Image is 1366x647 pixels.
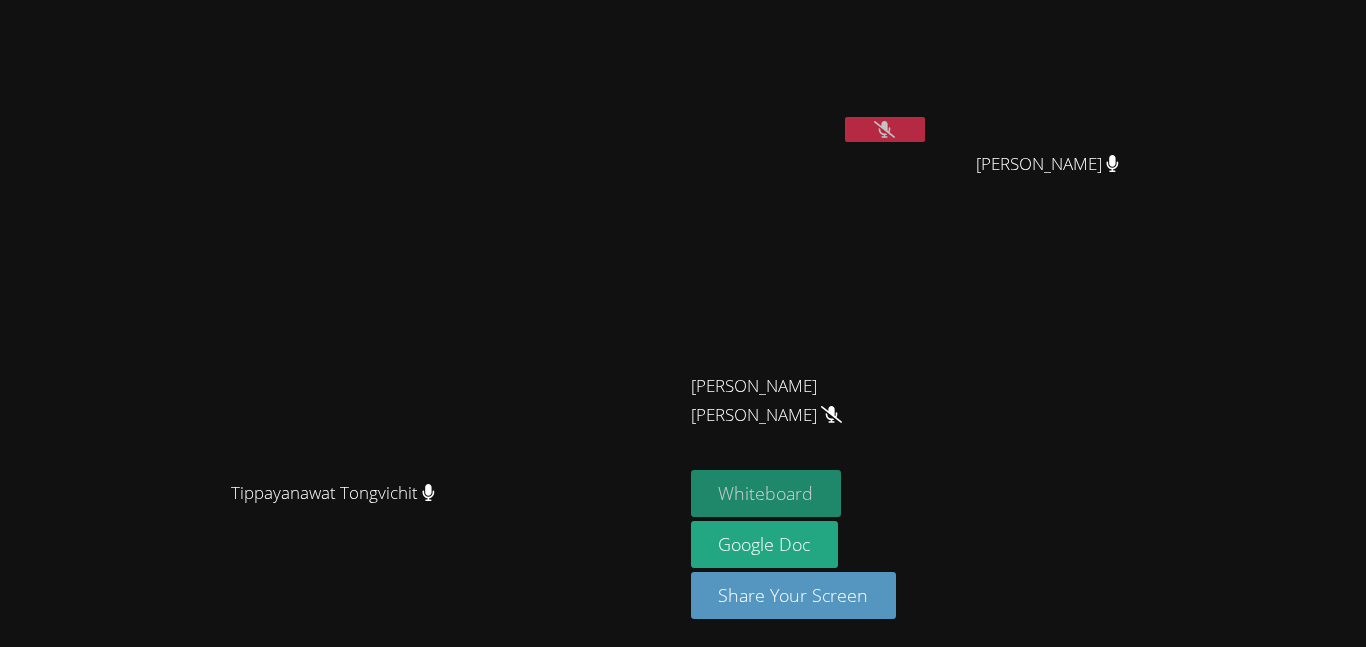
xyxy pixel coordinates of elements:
[691,470,842,517] button: Whiteboard
[691,572,897,619] button: Share Your Screen
[691,372,913,430] span: [PERSON_NAME] [PERSON_NAME]
[691,521,839,568] a: Google Doc
[231,479,435,508] span: Tippayanawat Tongvichit
[976,150,1119,179] span: [PERSON_NAME]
